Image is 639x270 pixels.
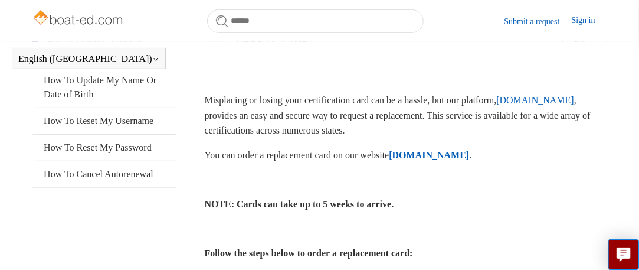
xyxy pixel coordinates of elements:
[32,161,176,187] a: How To Cancel Autorenewal
[572,14,607,28] a: Sign in
[389,150,469,160] a: [DOMAIN_NAME]
[32,67,176,108] a: How To Update My Name Or Date of Birth
[32,7,126,31] img: Boat-Ed Help Center home page
[504,15,572,28] a: Submit a request
[207,9,424,33] input: Search
[32,108,176,134] a: How To Reset My Username
[32,135,176,161] a: How To Reset My Password
[18,54,159,64] button: English ([GEOGRAPHIC_DATA])
[205,150,389,160] span: You can order a replacement card on our website
[205,248,413,258] strong: Follow the steps below to order a replacement card:
[497,95,575,105] a: [DOMAIN_NAME]
[205,199,394,209] strong: NOTE: Cards can take up to 5 weeks to arrive.
[608,239,639,270] button: Live chat
[469,150,471,160] span: .
[205,93,607,138] p: Misplacing or losing your certification card can be a hassle, but our platform, , provides an eas...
